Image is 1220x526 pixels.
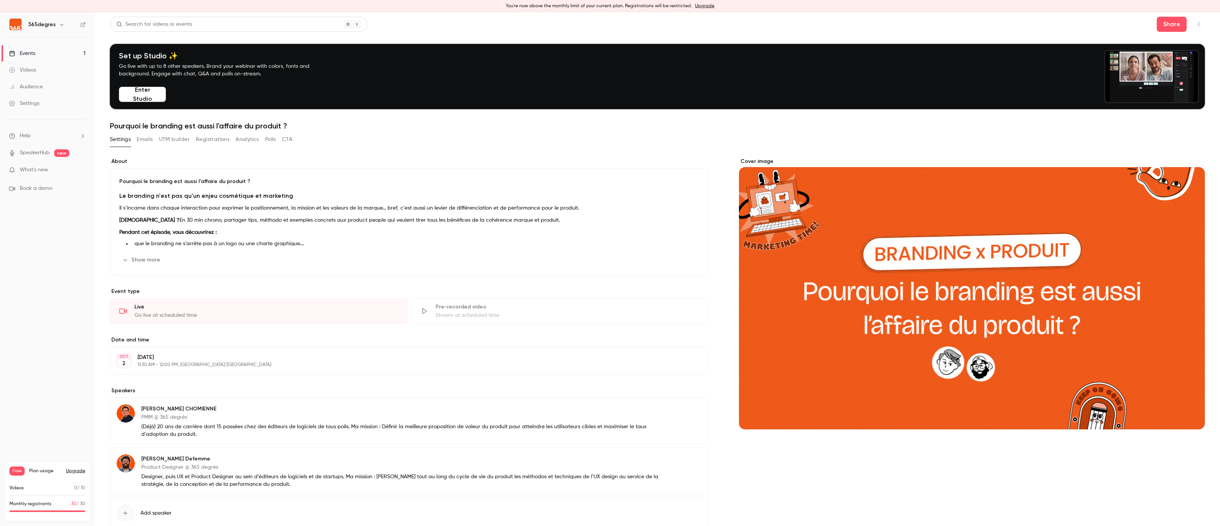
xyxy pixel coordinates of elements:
[74,485,85,492] p: / 10
[141,473,659,488] p: Designer, puis UX et Product Designer au sein d’éditeurs de logiciels et de startups. Ma mission ...
[9,467,25,476] span: Free
[9,132,86,140] li: help-dropdown-opener
[119,216,699,225] p: En 30 min chrono, partager tips, méthodo et exemples concrets aux product people qui veulent tire...
[134,312,398,319] div: Go live at scheduled time
[119,87,166,102] button: Enter Studio
[134,303,398,311] div: Live
[71,502,77,506] span: 30
[119,230,217,235] strong: Pendant cet épisode, vous découvrirez :
[110,336,709,344] label: Date and time
[141,509,172,517] span: Add speaker
[110,398,709,445] div: Hélène CHOMIENNE[PERSON_NAME] CHOMIENNEPMM @ 365 degrés(Déjà) 20 ans de carrière dont 15 passées ...
[141,463,659,471] p: Product Designer @ 365 degrés
[131,240,699,248] li: que le branding ne s’arrête pas à un logo ou une charte graphique.
[74,486,77,490] span: 0
[116,20,192,28] div: Search for videos or events
[695,3,714,9] a: Upgrade
[9,66,36,74] div: Videos
[122,360,125,367] p: 2
[9,485,24,492] p: Videos
[739,158,1205,165] label: Cover image
[282,133,292,146] button: CTA
[54,149,69,157] span: new
[141,455,659,463] p: [PERSON_NAME] Defemme
[196,133,230,146] button: Registrations
[265,133,276,146] button: Polls
[9,83,43,91] div: Audience
[119,254,165,266] button: Show more
[119,51,327,60] h4: Set up Studio ✨
[119,218,180,223] strong: [DEMOGRAPHIC_DATA] ?
[77,167,86,174] iframe: Noticeable Trigger
[119,204,699,213] p: Il s’incarne dans chaque interaction pour exprimer le positionnement, la mission et les valeurs d...
[119,63,327,78] p: Go live with up to 8 other speakers. Brand your webinar with colors, fonts and background. Engage...
[20,185,52,193] span: Book a demo
[117,404,135,423] img: Hélène CHOMIENNE
[20,166,48,174] span: What's new
[1157,17,1187,32] button: Share
[9,50,35,57] div: Events
[137,362,669,368] p: 11:30 AM - 12:00 PM, [GEOGRAPHIC_DATA]/[GEOGRAPHIC_DATA]
[137,133,153,146] button: Emails
[110,133,131,146] button: Settings
[28,21,56,28] h6: 365degres
[20,132,31,140] span: Help
[117,354,131,359] div: OCT
[66,468,85,474] button: Upgrade
[9,19,22,31] img: 365degres
[141,413,659,421] p: PMM @ 365 degrés
[110,387,709,394] label: Speakers
[9,100,39,107] div: Settings
[9,501,52,507] p: Monthly registrants
[20,149,50,157] a: SpeakerHub
[110,288,709,295] p: Event type
[110,121,1205,130] h1: Pourquoi le branding est aussi l'affaire du produit ?
[436,312,700,319] div: Stream at scheduled time
[71,501,85,507] p: / 30
[137,354,669,361] p: [DATE]
[141,423,659,438] p: (Déjà) 20 ans de carrière dont 15 passées chez des éditeurs de logiciels de tous poils. Ma missio...
[110,158,709,165] label: About
[110,298,408,324] div: LiveGo live at scheduled time
[436,303,700,311] div: Pre-recorded video
[117,454,135,473] img: Doriann Defemme
[739,158,1205,429] section: Cover image
[141,405,659,413] p: [PERSON_NAME] CHOMIENNE
[119,178,699,185] p: Pourquoi le branding est aussi l'affaire du produit ?
[159,133,190,146] button: UTM builder
[110,448,709,495] div: Doriann Defemme[PERSON_NAME] DefemmeProduct Designer @ 365 degrésDesigner, puis UX et Product Des...
[29,468,61,474] span: Plan usage
[411,298,709,324] div: Pre-recorded videoStream at scheduled time
[236,133,259,146] button: Analytics
[119,192,293,199] strong: Le branding n'est pas qu'un enjeu cosmétique et marketing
